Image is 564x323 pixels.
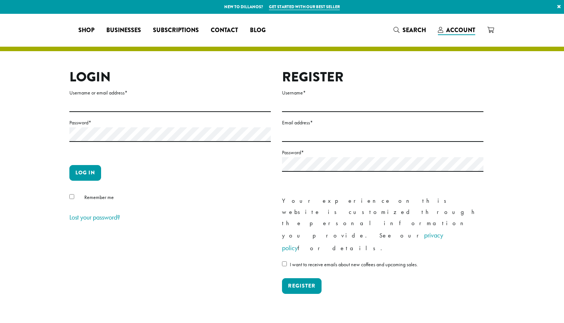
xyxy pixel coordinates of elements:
label: Username [282,88,483,97]
h2: Register [282,69,483,85]
span: Businesses [106,26,141,35]
a: Lost your password? [69,213,120,221]
a: Shop [72,24,100,36]
p: Your experience on this website is customized through the personal information you provide. See o... [282,195,483,254]
span: Account [446,26,475,34]
label: Email address [282,118,483,127]
button: Register [282,278,322,294]
span: Blog [250,26,266,35]
a: privacy policy [282,231,443,252]
span: Search [402,26,426,34]
span: Contact [211,26,238,35]
a: Get started with our best seller [269,4,340,10]
button: Log in [69,165,101,181]
h2: Login [69,69,271,85]
span: Shop [78,26,94,35]
span: Subscriptions [153,26,199,35]
a: Search [388,24,432,36]
label: Username or email address [69,88,271,97]
label: Password [282,148,483,157]
input: I want to receive emails about new coffees and upcoming sales. [282,261,287,266]
span: Remember me [84,194,114,201]
span: I want to receive emails about new coffees and upcoming sales. [290,261,418,268]
label: Password [69,118,271,127]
